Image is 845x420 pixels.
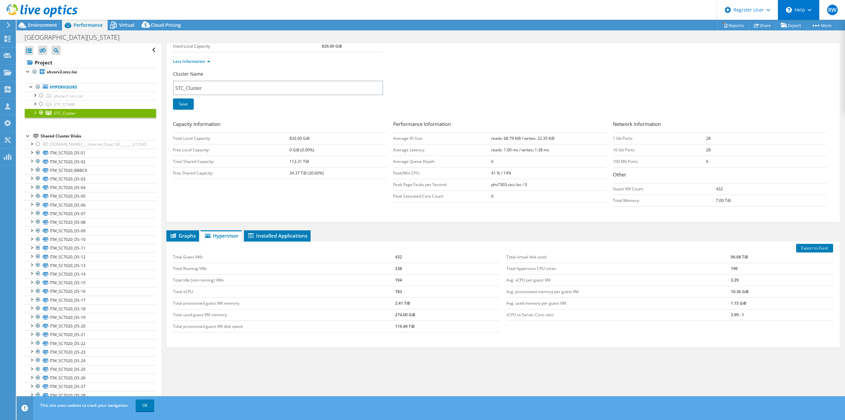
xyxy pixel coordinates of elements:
[173,156,289,167] td: Total Shared Capacity:
[613,144,706,156] td: 10 Gb Ports:
[173,274,395,286] td: Total Idle (not-running) VMs
[173,286,395,297] td: Total vCPU
[776,20,806,30] a: Export
[173,98,194,110] a: Save
[491,159,493,164] b: 0
[173,309,395,321] td: Total used guest VM memory
[25,83,156,92] a: Hypervisors
[25,192,156,201] a: ITM_SC7020_DS-05
[25,92,156,100] a: phvsec1.stcc.loc
[706,159,708,164] b: 0
[25,157,156,166] a: ITM_SC7020_DS-02
[54,93,84,99] span: phvsec1.stcc.loc
[393,120,607,129] h3: Performance Information
[395,297,500,309] td: 2.41 TiB
[25,339,156,348] a: ITM_SC7020_DS-22
[173,71,203,77] label: Cluster Name
[173,58,210,64] a: Less Information
[25,244,156,252] a: ITM_SC7020_DS-11
[613,171,827,180] h3: Other
[731,309,833,321] td: 3.99 : 1
[40,402,129,408] span: This site uses cookies to track your navigation.
[25,261,156,270] a: ITM_SC7020_DS-13
[25,279,156,287] a: ITM_SC7020_DS-15
[25,374,156,382] a: ITM_SC7020_DS-26
[41,132,156,140] div: Shared Cluster Disks
[491,182,527,187] b: phv7303.stcc.loc / 0
[25,149,156,157] a: ITM_SC7020_DS-01
[247,232,307,239] span: Installed Applications
[173,321,395,332] td: Total provisioned guest VM disk space
[289,147,314,153] b: 0 GiB (0.00%)
[173,120,387,129] h3: Capacity Information
[322,43,342,49] b: 826.00 GiB
[506,274,731,286] td: Avg. vCPU per guest VM
[289,159,309,164] b: 112.31 TiB
[806,20,837,30] a: More
[395,286,500,297] td: 783
[25,356,156,365] a: ITM_SC7020_DS-24
[506,309,731,321] td: vCPU to Server Core ratio
[491,170,511,176] b: 41 % / 14%
[25,287,156,296] a: ITM_SC7020_DS-16
[393,133,491,144] td: Average IO Size:
[21,34,130,41] h1: [GEOGRAPHIC_DATA][US_STATE]
[25,252,156,261] a: ITM_SC7020_DS-12
[731,286,833,297] td: 10.36 GiB
[506,263,731,274] td: Total hypervisor CPU cores
[25,235,156,244] a: ITM_SC7020_DS-10
[289,135,310,141] b: 826.00 GiB
[716,186,723,192] b: 432
[25,296,156,304] a: ITM_SC7020_DS-17
[25,209,156,218] a: ITM_SC7020_DS-07
[25,109,156,117] a: STC_Cluster
[731,251,833,263] td: 96.68 TiB
[173,43,322,50] label: Used Local Capacity
[506,286,731,297] td: Avg. provisioned memory per guest VM
[54,110,76,116] span: STC_Cluster
[173,263,395,274] td: Total Running VMs
[25,100,156,109] a: STC_STARR
[25,365,156,374] a: ITM_SC7020_DS-25
[119,22,134,28] span: Virtual
[613,183,716,195] td: Guest VM Count:
[393,190,491,202] td: Peak Saturated Core Count:
[25,391,156,400] a: ITM_SC7020_DS-28
[74,22,103,28] span: Performance
[28,22,57,28] span: Environment
[25,174,156,183] a: ITM_SC7020_DS-03
[796,244,833,252] a: Export to Excel
[731,263,833,274] td: 196
[173,133,289,144] td: Total Local Capacity:
[491,135,555,141] b: reads: 68.79 KiB / writes: 22.35 KiB
[25,304,156,313] a: ITM_SC7020_DS-18
[506,297,731,309] td: Avg. used memory per guest VM
[491,147,549,153] b: reads: 1.00 ms / writes: 1.38 ms
[393,167,491,179] td: Peak/Min CPU:
[170,232,196,239] span: Graphs
[749,20,776,30] a: Share
[25,313,156,322] a: ITM_SC7020_DS-19
[393,179,491,190] td: Peak Page Faults per Second:
[718,20,749,30] a: Reports
[25,57,156,68] a: Project
[25,183,156,192] a: ITM_SC7020_DS-04
[173,297,395,309] td: Total provisioned guest VM memory
[25,140,156,149] a: [DOMAIN_NAME]____Internal_Dual_SD________012345
[25,166,156,174] a: ITM_SC7020_BBBCK
[786,7,792,13] svg: \n
[506,251,731,263] td: Total virtual disk used
[395,251,500,263] td: 432
[136,400,154,411] a: OK
[25,227,156,235] a: ITM_SC7020_DS-09
[716,198,731,203] b: 7.00 TiB
[25,322,156,330] a: ITM_SC7020_DS-20
[613,120,827,129] h3: Network Information
[706,147,711,153] b: 28
[25,218,156,226] a: ITM_SC7020_DS-08
[151,22,181,28] span: Cloud Pricing
[25,382,156,391] a: ITM_SC7020_DS-27
[393,144,491,156] td: Average Latency:
[173,144,289,156] td: Free Local Capacity:
[395,263,500,274] td: 238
